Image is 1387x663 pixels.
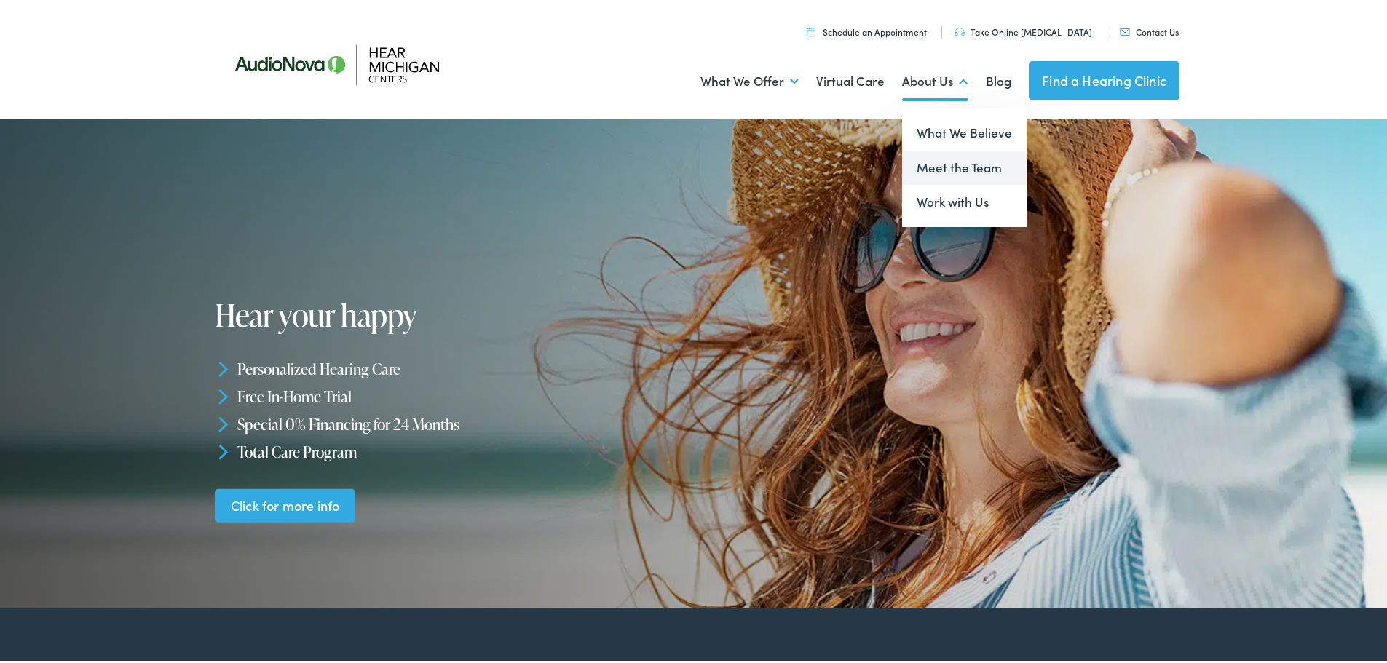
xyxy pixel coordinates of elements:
[955,23,1092,35] a: Take Online [MEDICAL_DATA]
[902,148,1027,183] a: Meet the Team
[807,24,815,33] img: utility icon
[816,52,885,106] a: Virtual Care
[902,113,1027,148] a: What We Believe
[1029,58,1179,98] a: Find a Hearing Clinic
[700,52,799,106] a: What We Offer
[215,434,700,462] li: Total Care Program
[902,52,968,106] a: About Us
[215,380,700,408] li: Free In-Home Trial
[1120,25,1130,33] img: utility icon
[1120,23,1179,35] a: Contact Us
[807,23,927,35] a: Schedule an Appointment
[215,295,657,329] h1: Hear your happy
[215,485,355,520] a: Click for more info
[986,52,1011,106] a: Blog
[955,25,965,33] img: utility icon
[902,182,1027,217] a: Work with Us
[215,352,700,380] li: Personalized Hearing Care
[215,408,700,435] li: Special 0% Financing for 24 Months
